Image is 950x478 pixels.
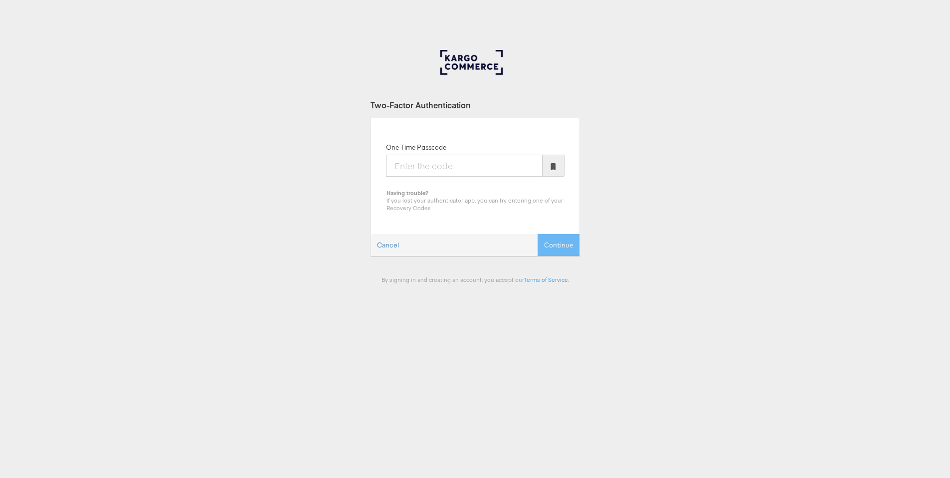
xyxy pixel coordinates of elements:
[371,276,580,283] div: By signing in and creating an account, you accept our .
[386,189,428,197] b: Having trouble?
[371,99,580,111] div: Two-Factor Authentication
[386,155,543,177] input: Enter the code
[371,235,405,256] a: Cancel
[386,197,563,212] span: If you lost your authenticator app, you can try entering one of your Recovery Codes
[386,143,446,152] label: One Time Passcode
[524,276,568,283] a: Terms of Service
